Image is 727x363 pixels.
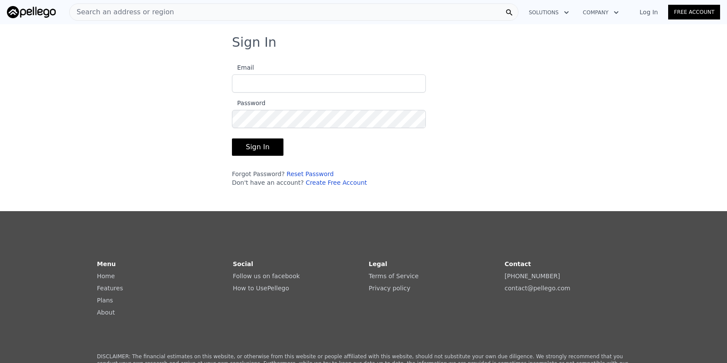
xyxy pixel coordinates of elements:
[668,5,720,19] a: Free Account
[286,170,334,177] a: Reset Password
[97,285,123,292] a: Features
[505,273,560,279] a: [PHONE_NUMBER]
[97,273,115,279] a: Home
[576,5,626,20] button: Company
[97,309,115,316] a: About
[232,170,426,187] div: Forgot Password? Don't have an account?
[7,6,56,18] img: Pellego
[233,273,300,279] a: Follow us on facebook
[306,179,367,186] a: Create Free Account
[232,110,426,128] input: Password
[97,260,116,267] strong: Menu
[629,8,668,16] a: Log In
[232,74,426,93] input: Email
[233,260,253,267] strong: Social
[522,5,576,20] button: Solutions
[505,260,531,267] strong: Contact
[369,260,387,267] strong: Legal
[369,285,410,292] a: Privacy policy
[97,297,113,304] a: Plans
[70,7,174,17] span: Search an address or region
[232,35,495,50] h3: Sign In
[233,285,289,292] a: How to UsePellego
[232,138,283,156] button: Sign In
[232,64,254,71] span: Email
[232,100,265,106] span: Password
[505,285,570,292] a: contact@pellego.com
[369,273,418,279] a: Terms of Service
